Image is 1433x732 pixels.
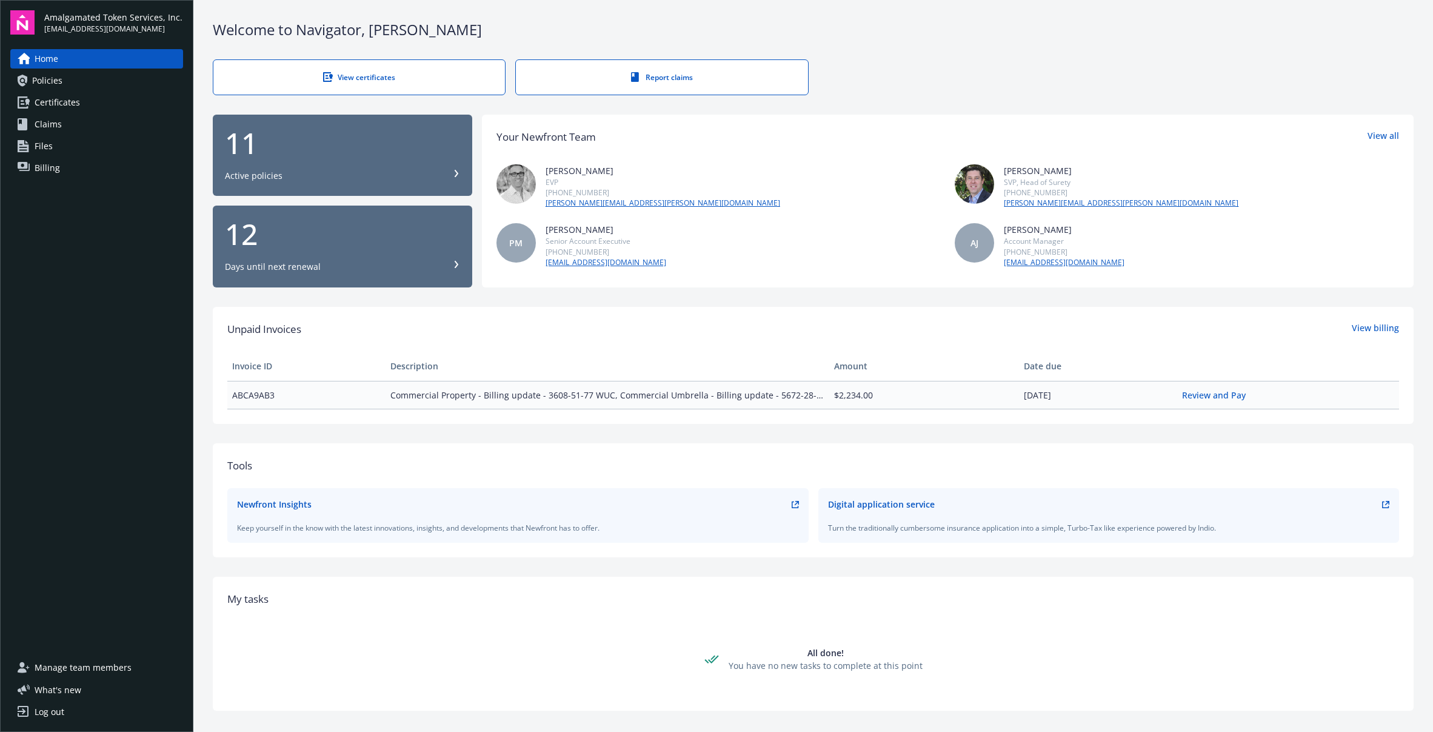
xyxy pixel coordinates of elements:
[546,164,780,177] div: [PERSON_NAME]
[227,381,386,409] td: ABCA9AB3
[546,198,780,209] a: [PERSON_NAME][EMAIL_ADDRESS][PERSON_NAME][DOMAIN_NAME]
[546,177,780,187] div: EVP
[237,498,312,511] div: Newfront Insights
[35,702,64,722] div: Log out
[1004,164,1238,177] div: [PERSON_NAME]
[10,71,183,90] a: Policies
[828,498,935,511] div: Digital application service
[386,352,829,381] th: Description
[213,19,1414,40] div: Welcome to Navigator , [PERSON_NAME]
[955,164,994,204] img: photo
[546,187,780,198] div: [PHONE_NUMBER]
[238,72,481,82] div: View certificates
[225,220,460,249] div: 12
[1019,352,1177,381] th: Date due
[1004,257,1124,268] a: [EMAIL_ADDRESS][DOMAIN_NAME]
[10,10,35,35] img: navigator-logo.svg
[35,158,60,178] span: Billing
[829,381,1019,409] td: $2,234.00
[32,71,62,90] span: Policies
[35,49,58,69] span: Home
[546,236,666,246] div: Senior Account Executive
[10,136,183,156] a: Files
[35,683,81,696] span: What ' s new
[10,49,183,69] a: Home
[225,129,460,158] div: 11
[227,458,1399,474] div: Tools
[515,59,808,95] a: Report claims
[1004,187,1238,198] div: [PHONE_NUMBER]
[970,237,978,249] span: AJ
[1368,129,1399,145] a: View all
[35,115,62,134] span: Claims
[509,237,523,249] span: PM
[225,170,282,182] div: Active policies
[829,352,1019,381] th: Amount
[1352,321,1399,337] a: View billing
[213,115,472,196] button: 11Active policies
[44,10,183,35] button: Amalgamated Token Services, Inc.[EMAIL_ADDRESS][DOMAIN_NAME]
[390,389,824,401] span: Commercial Property - Billing update - 3608-51-77 WUC, Commercial Umbrella - Billing update - 567...
[1004,223,1124,236] div: [PERSON_NAME]
[1004,236,1124,246] div: Account Manager
[225,261,321,273] div: Days until next renewal
[10,683,101,696] button: What's new
[35,136,53,156] span: Files
[10,158,183,178] a: Billing
[540,72,783,82] div: Report claims
[496,164,536,204] img: photo
[10,115,183,134] a: Claims
[44,11,182,24] span: Amalgamated Token Services, Inc.
[10,93,183,112] a: Certificates
[546,223,666,236] div: [PERSON_NAME]
[546,247,666,257] div: [PHONE_NUMBER]
[227,591,1399,607] div: My tasks
[828,523,1390,533] div: Turn the traditionally cumbersome insurance application into a simple, Turbo-Tax like experience ...
[496,129,596,145] div: Your Newfront Team
[35,658,132,677] span: Manage team members
[213,206,472,287] button: 12Days until next renewal
[1182,389,1255,401] a: Review and Pay
[35,93,80,112] span: Certificates
[1004,247,1124,257] div: [PHONE_NUMBER]
[44,24,182,35] span: [EMAIL_ADDRESS][DOMAIN_NAME]
[1004,177,1238,187] div: SVP, Head of Surety
[729,646,923,659] div: All done!
[1004,198,1238,209] a: [PERSON_NAME][EMAIL_ADDRESS][PERSON_NAME][DOMAIN_NAME]
[227,321,301,337] span: Unpaid Invoices
[729,659,923,672] div: You have no new tasks to complete at this point
[227,352,386,381] th: Invoice ID
[237,523,799,533] div: Keep yourself in the know with the latest innovations, insights, and developments that Newfront h...
[1019,381,1177,409] td: [DATE]
[10,658,183,677] a: Manage team members
[546,257,666,268] a: [EMAIL_ADDRESS][DOMAIN_NAME]
[213,59,506,95] a: View certificates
